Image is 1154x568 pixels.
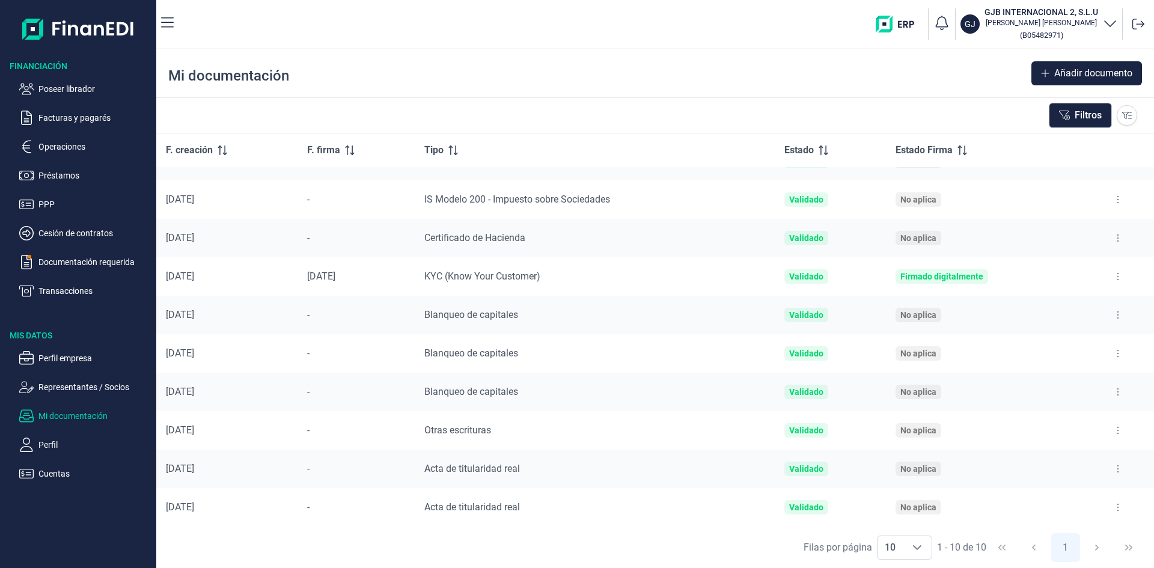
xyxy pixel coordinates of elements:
span: F. firma [307,143,340,157]
div: No aplica [900,464,936,474]
div: [DATE] [166,501,288,513]
span: Estado Firma [896,143,953,157]
span: Estado [784,143,814,157]
div: Validado [789,464,823,474]
p: Préstamos [38,168,151,183]
span: 1 - 10 de 10 [937,543,986,552]
span: F. creación [166,143,213,157]
div: No aplica [900,387,936,397]
div: - [307,194,405,206]
div: Mi documentación [168,66,289,85]
div: [DATE] [307,270,405,282]
div: [DATE] [166,194,288,206]
div: Validado [789,426,823,435]
p: Poseer librador [38,82,151,96]
div: No aplica [900,310,936,320]
div: [DATE] [166,270,288,282]
p: Cuentas [38,466,151,481]
p: Representantes / Socios [38,380,151,394]
span: Otras escrituras [424,424,491,436]
button: Añadir documento [1031,61,1142,85]
button: PPP [19,197,151,212]
span: Añadir documento [1054,66,1132,81]
span: Tipo [424,143,444,157]
p: Mi documentación [38,409,151,423]
div: [DATE] [166,386,288,398]
button: Facturas y pagarés [19,111,151,125]
p: Cesión de contratos [38,226,151,240]
span: IS Modelo 200 - Impuesto sobre Sociedades [424,194,610,205]
p: Perfil [38,438,151,452]
p: [PERSON_NAME] [PERSON_NAME] [985,18,1098,28]
button: Cesión de contratos [19,226,151,240]
div: [DATE] [166,424,288,436]
span: Blanqueo de capitales [424,347,518,359]
h3: GJB INTERNACIONAL 2, S.L.U [985,6,1098,18]
div: Validado [789,272,823,281]
img: Logo de aplicación [22,10,135,48]
span: Acta de titularidad real [424,501,520,513]
button: Mi documentación [19,409,151,423]
div: No aplica [900,233,936,243]
div: Validado [789,387,823,397]
button: Representantes / Socios [19,380,151,394]
span: Acta de titularidad real [424,463,520,474]
span: 10 [878,536,903,559]
div: - [307,309,405,321]
span: Blanqueo de capitales [424,386,518,397]
div: Validado [789,310,823,320]
p: Documentación requerida [38,255,151,269]
div: [DATE] [166,232,288,244]
button: Préstamos [19,168,151,183]
div: Validado [789,233,823,243]
div: [DATE] [166,309,288,321]
div: - [307,501,405,513]
div: No aplica [900,349,936,358]
div: No aplica [900,426,936,435]
p: Transacciones [38,284,151,298]
p: Perfil empresa [38,351,151,365]
div: Validado [789,195,823,204]
div: - [307,386,405,398]
div: - [307,463,405,475]
button: Operaciones [19,139,151,154]
p: GJ [965,18,975,30]
span: KYC (Know Your Customer) [424,270,540,282]
div: Choose [903,536,932,559]
div: - [307,347,405,359]
p: Facturas y pagarés [38,111,151,125]
div: No aplica [900,502,936,512]
p: Operaciones [38,139,151,154]
button: Next Page [1082,533,1111,562]
div: Filas por página [804,540,872,555]
div: [DATE] [166,347,288,359]
button: Documentación requerida [19,255,151,269]
button: Perfil empresa [19,351,151,365]
span: Certificado de Hacienda [424,232,525,243]
button: Last Page [1114,533,1143,562]
button: Transacciones [19,284,151,298]
p: PPP [38,197,151,212]
div: Validado [789,349,823,358]
div: No aplica [900,195,936,204]
div: [DATE] [166,463,288,475]
button: Perfil [19,438,151,452]
img: erp [876,16,923,32]
button: Poseer librador [19,82,151,96]
button: Previous Page [1019,533,1048,562]
div: - [307,232,405,244]
div: Validado [789,502,823,512]
div: Firmado digitalmente [900,272,983,281]
button: GJGJB INTERNACIONAL 2, S.L.U[PERSON_NAME] [PERSON_NAME](B05482971) [960,6,1117,42]
button: Filtros [1049,103,1112,128]
button: First Page [988,533,1016,562]
small: Copiar cif [1020,31,1063,40]
button: Cuentas [19,466,151,481]
span: Blanqueo de capitales [424,309,518,320]
button: Page 1 [1051,533,1080,562]
div: - [307,424,405,436]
